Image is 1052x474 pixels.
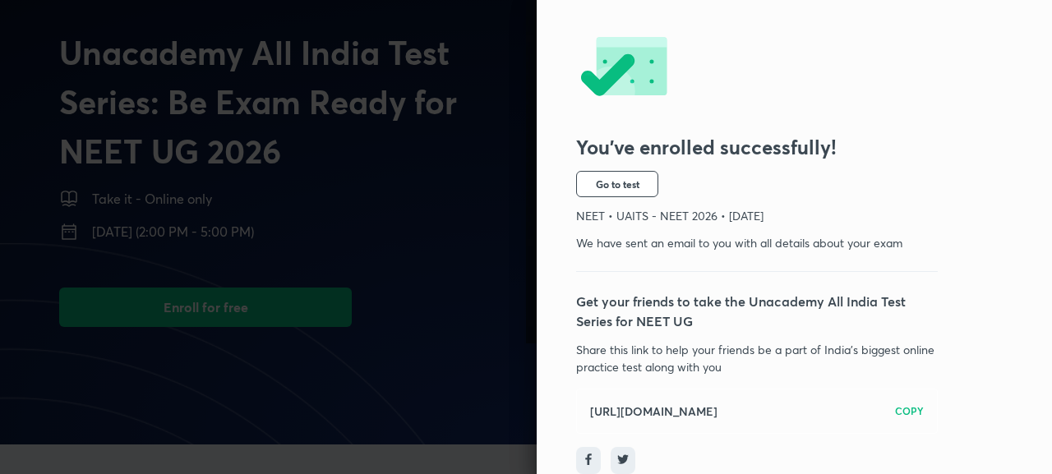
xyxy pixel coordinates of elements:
[596,177,639,191] span: Go to test
[576,234,938,251] p: We have sent an email to you with all details about your exam
[590,403,717,420] h6: [URL][DOMAIN_NAME]
[576,171,658,197] button: Go to test
[576,292,938,331] p: Get your friends to take the Unacademy All India Test Series for NEET UG
[576,207,938,224] p: NEET • UAITS - NEET 2026 • [DATE]
[895,403,924,418] h6: COPY
[576,136,938,159] h3: You’ve enrolled successfully!
[576,341,938,375] p: Share this link to help your friends be a part of India’s biggest online practice test along with...
[576,37,670,99] img: -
